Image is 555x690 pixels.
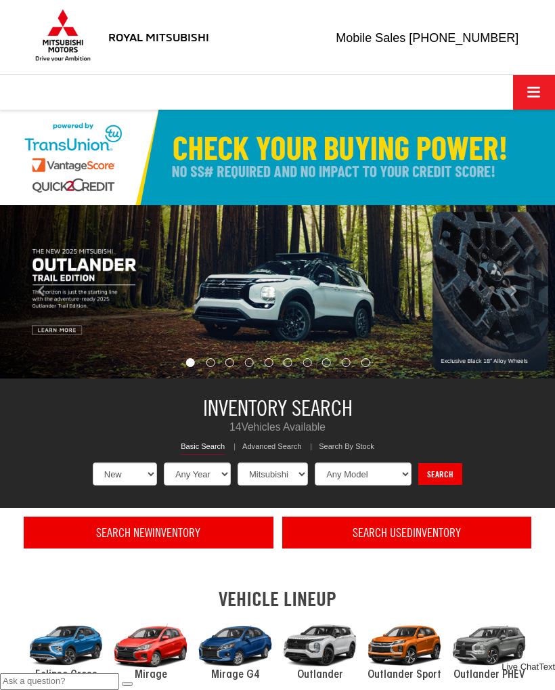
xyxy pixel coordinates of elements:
[315,462,412,486] select: Choose Model from the dropdown
[211,670,260,681] span: Mirage G4
[368,670,441,681] span: Outlander Sport
[513,75,555,110] button: Click to show site navigation
[135,670,167,681] span: Mirage
[336,31,405,45] span: Mobile Sales
[193,617,277,683] a: 2024 Mitsubishi Mirage G4 Mirage G4
[122,682,133,686] button: Send
[193,617,277,674] div: 2024 Mitsubishi Mirage G4
[35,670,97,681] span: Eclipse Cross
[245,358,254,367] li: Go to slide number 4.
[502,662,539,672] span: Live Chat
[229,421,241,433] span: 14
[206,358,215,367] li: Go to slide number 2.
[472,232,555,351] button: Click to view next picture.
[264,358,273,367] li: Go to slide number 5.
[447,617,531,674] div: 2024 Mitsubishi Outlander PHEV
[152,525,200,540] span: Inventory
[297,670,343,681] span: Outlander
[282,517,532,549] a: Search UsedInventory
[32,9,93,62] img: Mitsubishi
[342,358,351,367] li: Go to slide number 9.
[539,661,555,674] a: Text
[409,31,518,45] span: [PHONE_NUMBER]
[108,30,209,43] h3: Royal Mitsubishi
[284,358,292,367] li: Go to slide number 6.
[238,462,308,486] select: Choose Make from the dropdown
[277,617,362,683] a: 2024 Mitsubishi Outlander Outlander
[303,358,311,367] li: Go to slide number 7.
[322,358,331,367] li: Go to slide number 8.
[418,463,462,486] a: Search
[362,617,447,674] div: 2024 Mitsubishi Outlander Sport
[277,617,362,674] div: 2024 Mitsubishi Outlander
[539,662,555,672] span: Text
[447,617,531,683] a: 2024 Mitsubishi Outlander PHEV Outlander PHEV
[24,617,108,674] div: 2024 Mitsubishi Eclipse Cross
[361,358,370,367] li: Go to slide number 10.
[319,441,374,454] a: Search By Stock
[24,517,273,549] a: Search NewInventory
[362,617,447,683] a: 2024 Mitsubishi Outlander Sport Outlander Sport
[93,462,157,486] select: Choose Vehicle Condition from the dropdown
[108,617,193,683] a: 2024 Mitsubishi Mirage Mirage
[24,617,108,683] a: 2024 Mitsubishi Eclipse Cross Eclipse Cross
[502,661,539,674] a: Live Chat
[108,617,193,674] div: 2024 Mitsubishi Mirage
[413,525,461,540] span: Inventory
[24,588,531,610] h2: VEHICLE LINEUP
[181,441,225,455] a: Basic Search
[186,358,195,367] li: Go to slide number 1.
[32,526,265,540] h4: Search New
[164,462,231,486] select: Choose Year from the dropdown
[291,526,523,540] h4: Search Used
[34,396,521,420] h3: Inventory Search
[242,441,301,454] a: Advanced Search
[453,670,525,681] span: Outlander PHEV
[34,420,521,435] p: Vehicles Available
[225,358,234,367] li: Go to slide number 3.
